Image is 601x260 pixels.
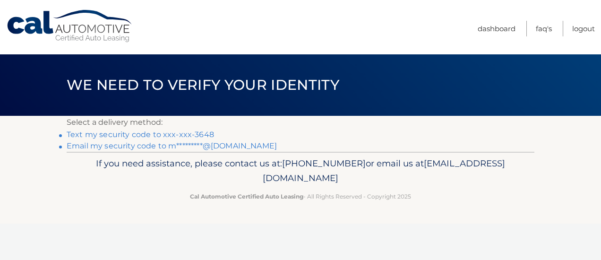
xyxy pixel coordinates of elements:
[67,141,277,150] a: Email my security code to m*********@[DOMAIN_NAME]
[67,130,214,139] a: Text my security code to xxx-xxx-3648
[536,21,552,36] a: FAQ's
[73,191,528,201] p: - All Rights Reserved - Copyright 2025
[190,193,303,200] strong: Cal Automotive Certified Auto Leasing
[478,21,515,36] a: Dashboard
[67,76,339,94] span: We need to verify your identity
[282,158,366,169] span: [PHONE_NUMBER]
[6,9,134,43] a: Cal Automotive
[73,156,528,186] p: If you need assistance, please contact us at: or email us at
[67,116,534,129] p: Select a delivery method:
[572,21,595,36] a: Logout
